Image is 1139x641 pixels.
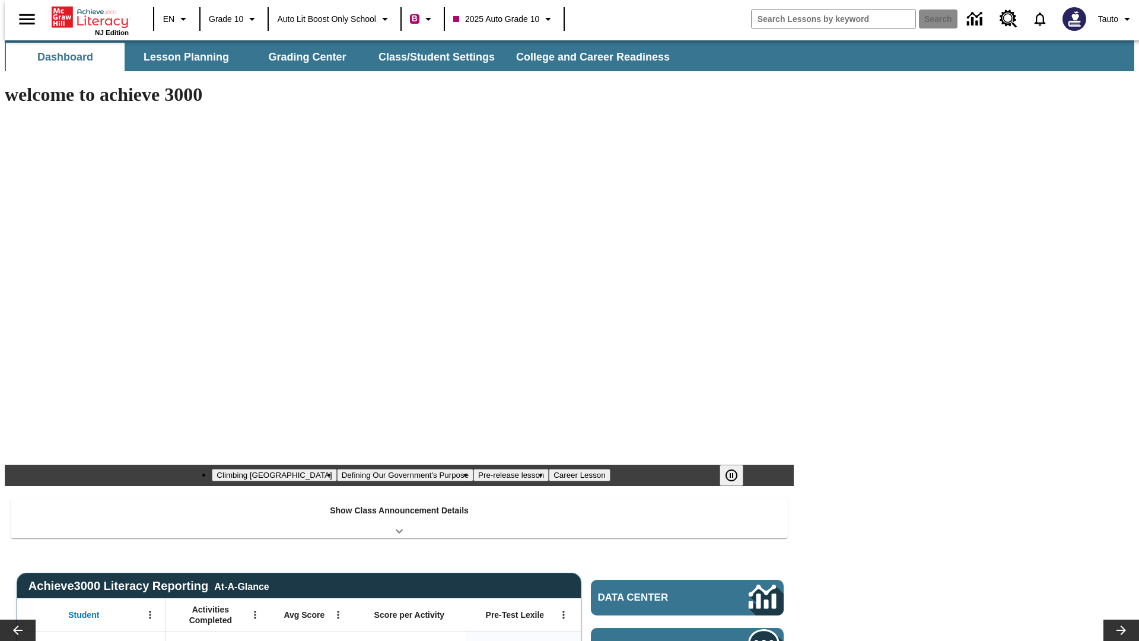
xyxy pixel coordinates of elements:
[204,8,264,30] button: Grade: Grade 10, Select a grade
[1025,4,1055,34] a: Notifications
[127,43,246,71] button: Lesson Planning
[1062,7,1086,31] img: Avatar
[405,8,440,30] button: Boost Class color is violet red. Change class color
[412,11,418,26] span: B
[171,604,250,626] span: Activities Completed
[720,465,743,486] button: Pause
[277,13,376,26] span: Auto Lit Boost only School
[1055,4,1093,34] button: Select a new avatar
[52,5,129,29] a: Home
[212,469,336,481] button: Slide 1 Climbing Mount Tai
[549,469,610,481] button: Slide 4 Career Lesson
[453,13,539,26] span: 2025 Auto Grade 10
[992,3,1025,35] a: Resource Center, Will open in new tab
[720,465,755,486] div: Pause
[6,43,125,71] button: Dashboard
[507,43,679,71] button: College and Career Readiness
[158,8,196,30] button: Language: EN, Select a language
[960,3,992,36] a: Data Center
[5,43,680,71] div: SubNavbar
[284,610,324,620] span: Avg Score
[163,13,174,26] span: EN
[448,8,560,30] button: Class: 2025 Auto Grade 10, Select your class
[486,610,545,620] span: Pre-Test Lexile
[330,504,469,517] p: Show Class Announcement Details
[9,2,44,37] button: Open side menu
[95,29,129,36] span: NJ Edition
[329,606,347,624] button: Open Menu
[1098,13,1118,26] span: Tauto
[369,43,504,71] button: Class/Student Settings
[246,606,264,624] button: Open Menu
[248,43,367,71] button: Grading Center
[598,592,709,604] span: Data Center
[1093,8,1139,30] button: Profile/Settings
[11,497,788,538] div: Show Class Announcement Details
[5,40,1134,71] div: SubNavbar
[752,9,915,28] input: search field
[141,606,159,624] button: Open Menu
[272,8,397,30] button: School: Auto Lit Boost only School, Select your school
[214,579,269,592] div: At-A-Glance
[555,606,572,624] button: Open Menu
[374,610,445,620] span: Score per Activity
[28,579,269,593] span: Achieve3000 Literacy Reporting
[52,4,129,36] div: Home
[337,469,473,481] button: Slide 2 Defining Our Government's Purpose
[68,610,99,620] span: Student
[5,84,794,106] h1: welcome to achieve 3000
[209,13,243,26] span: Grade 10
[591,580,784,615] a: Data Center
[473,469,549,481] button: Slide 3 Pre-release lesson
[1103,620,1139,641] button: Lesson carousel, Next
